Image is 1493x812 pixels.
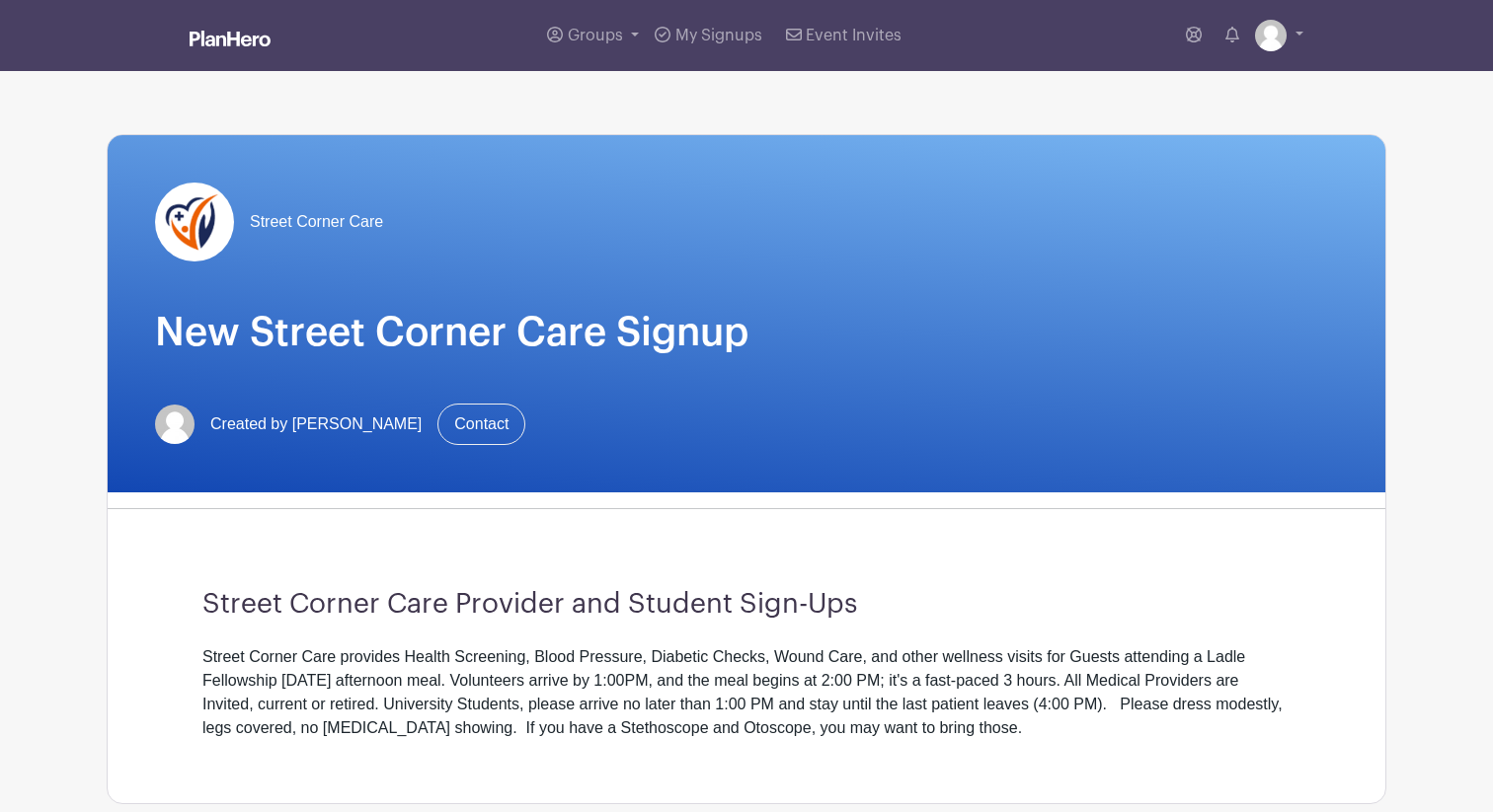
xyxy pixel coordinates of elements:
[202,645,1291,740] div: Street Corner Care provides Health Screening, Blood Pressure, Diabetic Checks, Wound Care, and ot...
[1255,20,1287,51] img: default-ce2991bfa6775e67f084385cd625a349d9dcbb7a52a09fb2fda1e96e2d18dcdb.png
[568,28,623,43] span: Groups
[155,183,234,261] img: SCC%20PlanHero.png
[190,31,271,46] img: logo_white-6c42ec7e38ccf1d336a20a19083b03d10ae64f83f12c07503d8b9e83406b4c7d.svg
[250,210,383,234] span: Street Corner Care
[202,588,1291,622] h3: Street Corner Care Provider and Student Sign-Ups
[675,28,762,43] span: My Signups
[155,309,1338,356] h1: New Street Corner Care Signup
[437,404,525,445] a: Contact
[155,405,195,444] img: default-ce2991bfa6775e67f084385cd625a349d9dcbb7a52a09fb2fda1e96e2d18dcdb.png
[210,412,422,436] span: Created by [PERSON_NAME]
[806,28,902,43] span: Event Invites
